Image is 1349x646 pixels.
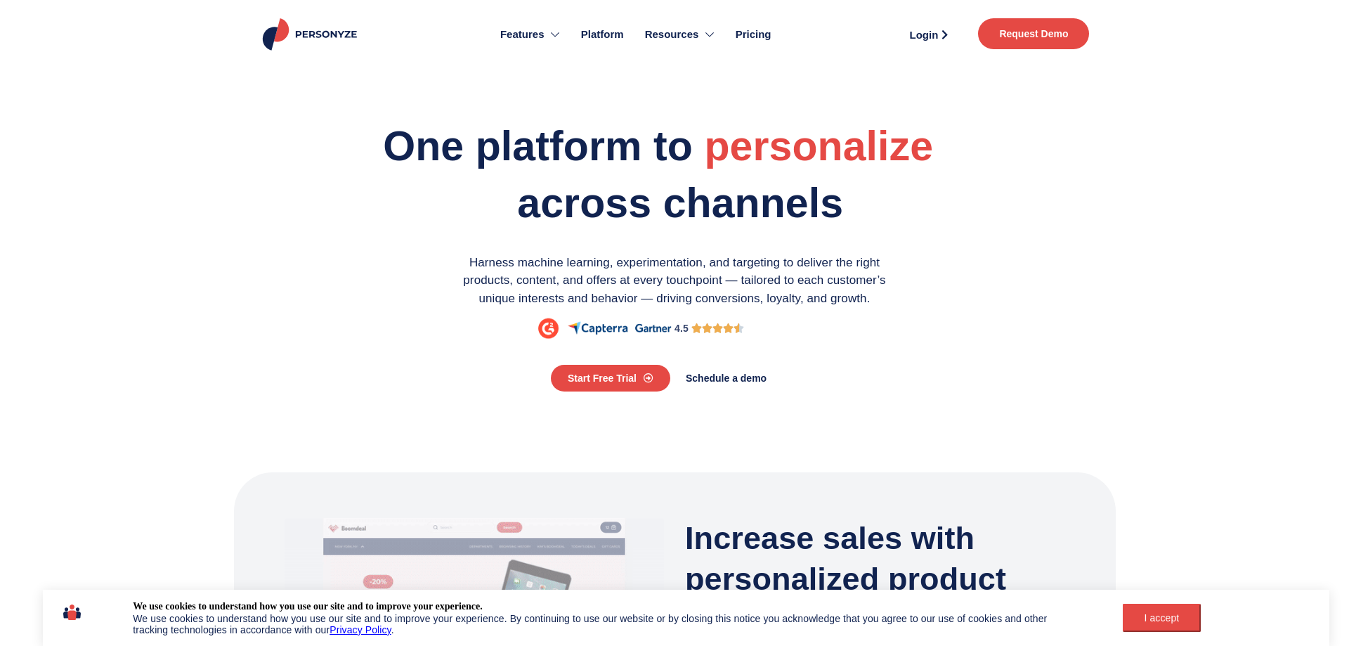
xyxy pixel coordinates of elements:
[571,7,634,62] a: Platform
[1123,604,1201,632] button: I accept
[691,321,702,337] i: 
[383,123,693,169] span: One platform to
[723,321,734,337] i: 
[691,321,745,337] div: 4.5/5
[686,373,767,383] span: Schedule a demo
[702,321,712,337] i: 
[712,321,723,337] i: 
[1131,612,1192,624] div: I accept
[725,7,782,62] a: Pricing
[63,600,81,624] img: icon
[500,27,545,43] span: Features
[446,254,903,308] p: Harness machine learning, experimentation, and targeting to deliver the right products, content, ...
[645,27,699,43] span: Resources
[517,180,843,226] span: across channels
[260,18,363,51] img: Personyze logo
[978,18,1089,49] a: Request Demo
[910,30,939,40] span: Login
[734,321,744,337] i: 
[490,7,571,62] a: Features
[685,518,1064,640] h3: Increase sales with personalized product recommendations
[581,27,624,43] span: Platform
[634,7,725,62] a: Resources
[551,365,670,392] a: Start Free Trial
[736,27,771,43] span: Pricing
[133,600,482,613] div: We use cookies to understand how you use our site and to improve your experience.
[999,29,1068,39] span: Request Demo
[674,321,689,336] div: 4.5
[568,373,637,383] span: Start Free Trial
[893,24,964,45] a: Login
[330,624,391,635] a: Privacy Policy
[133,613,1084,635] div: We use cookies to understand how you use our site and to improve your experience. By continuing t...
